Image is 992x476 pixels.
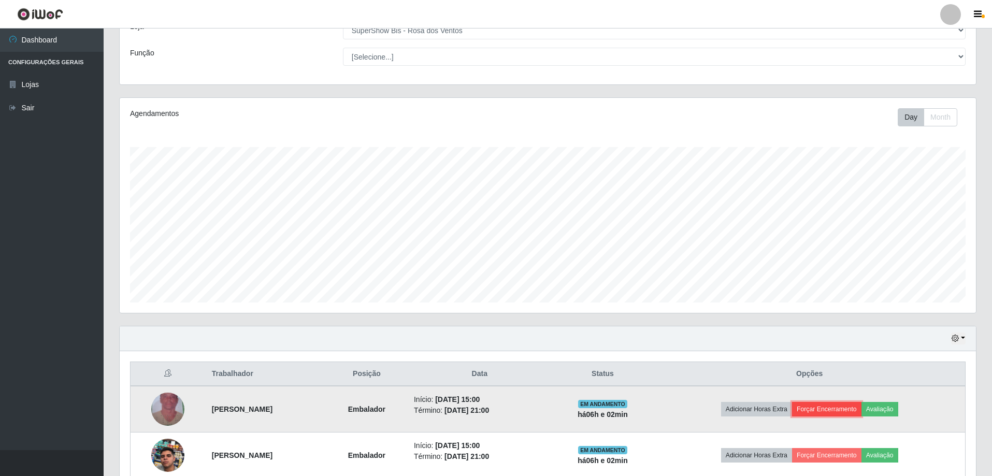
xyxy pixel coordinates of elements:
[326,362,408,386] th: Posição
[130,108,469,119] div: Agendamentos
[578,456,628,465] strong: há 06 h e 02 min
[924,108,957,126] button: Month
[552,362,654,386] th: Status
[435,395,480,403] time: [DATE] 15:00
[408,362,552,386] th: Data
[212,405,272,413] strong: [PERSON_NAME]
[151,380,184,439] img: 1753305167583.jpeg
[898,108,924,126] button: Day
[435,441,480,450] time: [DATE] 15:00
[17,8,63,21] img: CoreUI Logo
[348,405,385,413] strong: Embalador
[414,440,545,451] li: Início:
[444,406,489,414] time: [DATE] 21:00
[444,452,489,460] time: [DATE] 21:00
[578,400,627,408] span: EM ANDAMENTO
[792,448,861,463] button: Forçar Encerramento
[348,451,385,459] strong: Embalador
[414,405,545,416] li: Término:
[206,362,326,386] th: Trabalhador
[861,402,898,416] button: Avaliação
[414,451,545,462] li: Término:
[578,410,628,419] strong: há 06 h e 02 min
[654,362,965,386] th: Opções
[130,48,154,59] label: Função
[212,451,272,459] strong: [PERSON_NAME]
[721,402,792,416] button: Adicionar Horas Extra
[792,402,861,416] button: Forçar Encerramento
[898,108,966,126] div: Toolbar with button groups
[578,446,627,454] span: EM ANDAMENTO
[721,448,792,463] button: Adicionar Horas Extra
[861,448,898,463] button: Avaliação
[898,108,957,126] div: First group
[414,394,545,405] li: Início:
